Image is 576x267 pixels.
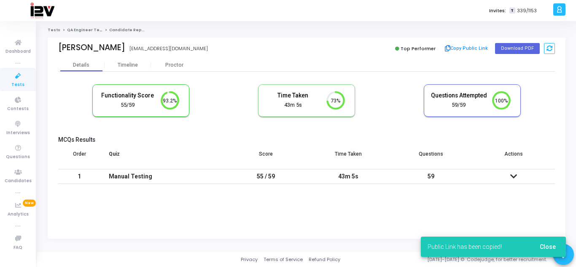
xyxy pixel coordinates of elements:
[8,211,29,218] span: Analytics
[129,45,208,52] div: [EMAIL_ADDRESS][DOMAIN_NAME]
[390,169,472,184] td: 59
[241,256,258,263] a: Privacy
[225,146,307,169] th: Score
[58,136,555,143] h5: MCQs Results
[489,7,506,14] label: Invites:
[517,7,537,14] span: 339/1153
[67,27,196,32] a: QA Engineer Test-Dronacharya College of Engineering 2026
[118,62,138,68] div: Timeline
[58,43,125,52] div: [PERSON_NAME]
[13,244,22,251] span: FAQ
[99,101,156,109] div: 55/59
[48,27,60,32] a: Tests
[390,146,472,169] th: Questions
[307,146,390,169] th: Time Taken
[540,243,556,250] span: Close
[30,2,54,19] img: logo
[431,92,487,99] h5: Questions Attempted
[309,256,340,263] a: Refund Policy
[6,129,30,137] span: Interviews
[11,81,24,89] span: Tests
[495,43,540,54] button: Download PDF
[265,101,321,109] div: 43m 5s
[23,200,36,207] span: New
[533,239,563,254] button: Close
[48,27,565,33] nav: breadcrumb
[100,146,225,169] th: Quiz
[428,243,502,251] span: Public Link has been copied!
[401,45,436,52] span: Top Performer
[315,170,381,183] div: 43m 5s
[472,146,555,169] th: Actions
[509,8,515,14] span: T
[265,92,321,99] h5: Time Taken
[73,62,89,68] div: Details
[225,169,307,184] td: 55 / 59
[7,105,29,113] span: Contests
[431,101,487,109] div: 59/59
[6,154,30,161] span: Questions
[151,62,197,68] div: Proctor
[109,27,148,32] span: Candidate Report
[5,178,32,185] span: Candidates
[58,146,100,169] th: Order
[264,256,303,263] a: Terms of Service
[99,92,156,99] h5: Functionality Score
[442,42,491,55] button: Copy Public Link
[58,169,100,184] td: 1
[109,170,216,183] div: Manual Testing
[5,48,31,55] span: Dashboard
